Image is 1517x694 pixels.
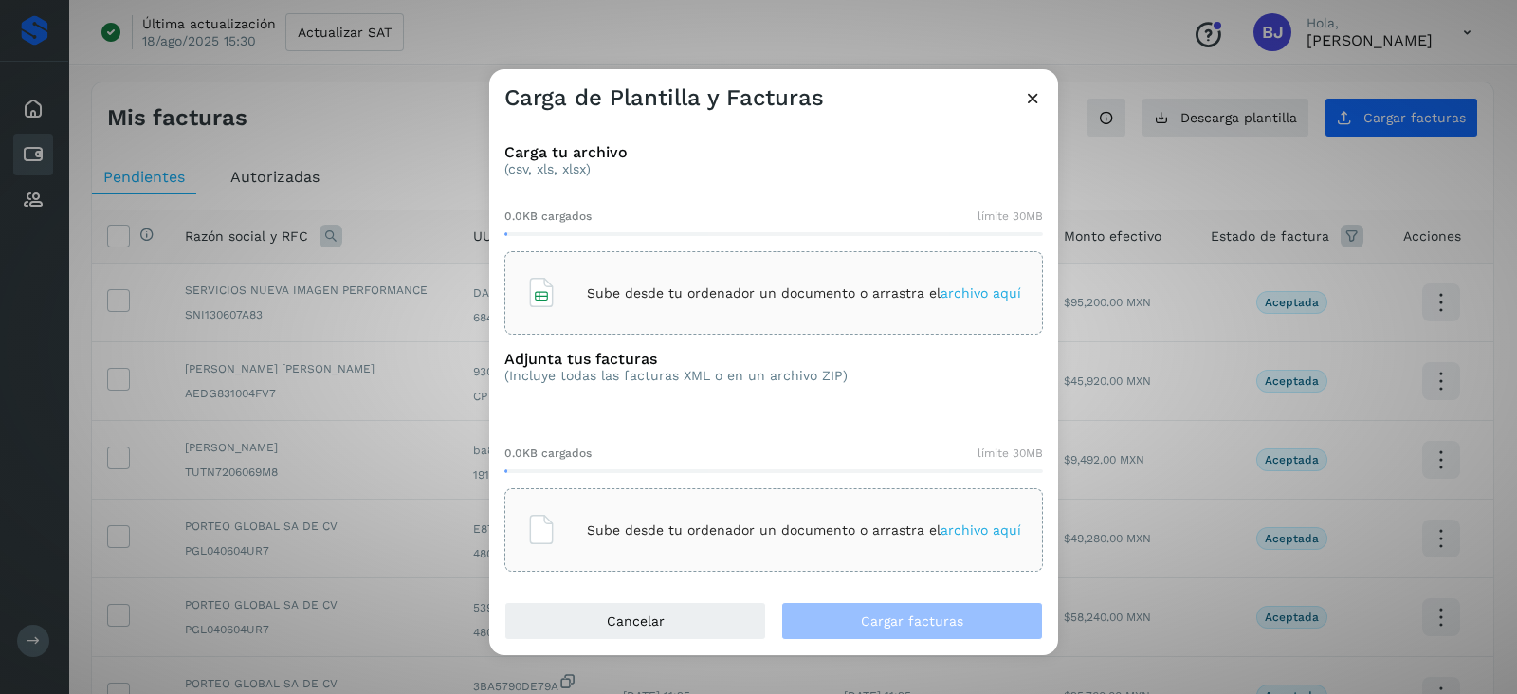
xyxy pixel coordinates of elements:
span: Cargar facturas [861,614,963,628]
h3: Carga tu archivo [504,143,1043,161]
p: Sube desde tu ordenador un documento o arrastra el [587,522,1021,539]
p: (Incluye todas las facturas XML o en un archivo ZIP) [504,368,848,384]
span: archivo aquí [941,522,1021,538]
span: límite 30MB [978,208,1043,225]
p: (csv, xls, xlsx) [504,161,1043,177]
span: Cancelar [607,614,665,628]
h3: Adjunta tus facturas [504,350,848,368]
span: 0.0KB cargados [504,208,592,225]
span: archivo aquí [941,285,1021,301]
span: límite 30MB [978,445,1043,462]
button: Cargar facturas [781,602,1043,640]
p: Sube desde tu ordenador un documento o arrastra el [587,285,1021,301]
button: Cancelar [504,602,766,640]
h3: Carga de Plantilla y Facturas [504,84,824,112]
span: 0.0KB cargados [504,445,592,462]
